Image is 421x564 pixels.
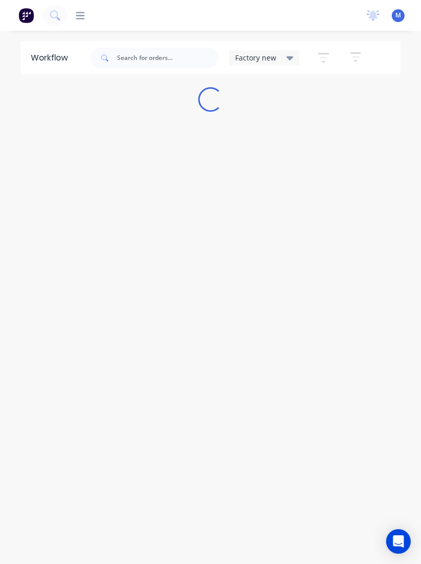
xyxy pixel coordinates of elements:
span: M [395,11,401,20]
span: Factory new [235,52,276,63]
div: Open Intercom Messenger [386,529,411,554]
img: Factory [18,8,34,23]
input: Search for orders... [117,48,219,68]
div: Workflow [31,52,73,64]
